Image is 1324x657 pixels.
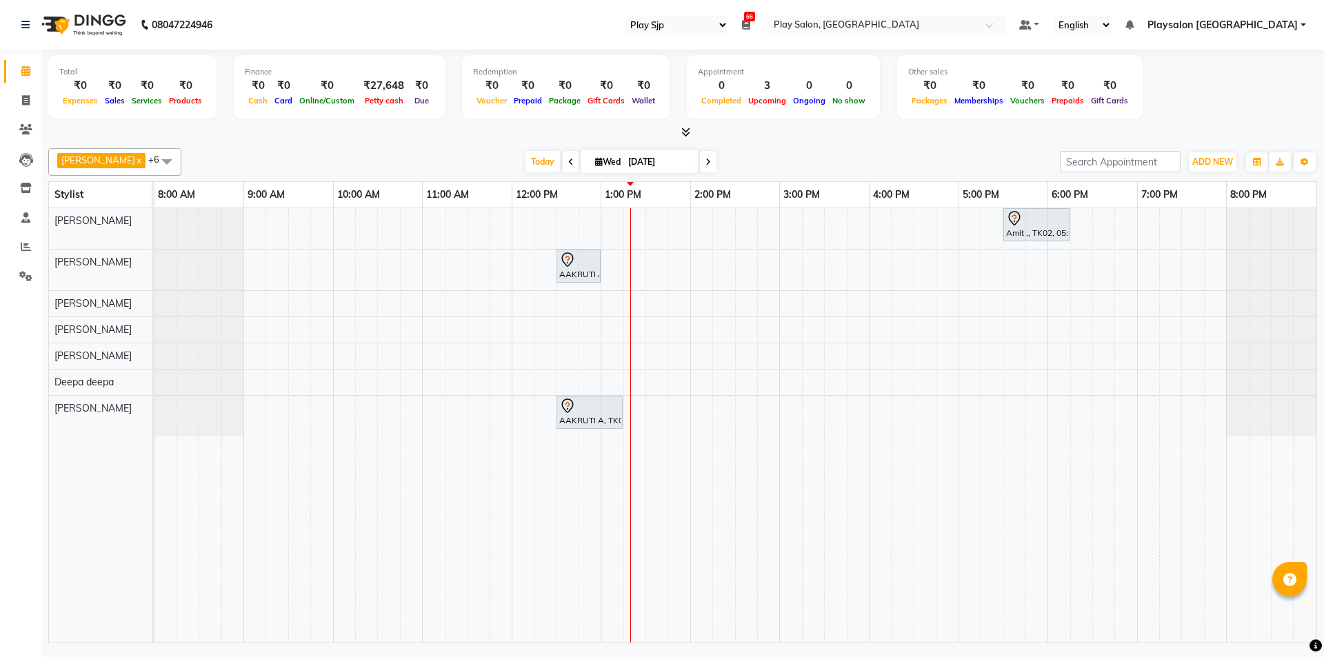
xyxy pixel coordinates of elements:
a: 10:00 AM [334,185,383,205]
span: Vouchers [1007,96,1048,105]
div: ₹0 [165,78,205,94]
span: Package [545,96,584,105]
span: [PERSON_NAME] [54,350,132,362]
span: [PERSON_NAME] [54,256,132,268]
span: [PERSON_NAME] [54,402,132,414]
span: Card [271,96,296,105]
span: [PERSON_NAME] [54,323,132,336]
div: ₹0 [908,78,951,94]
a: 3:00 PM [780,185,823,205]
a: 8:00 PM [1227,185,1270,205]
span: Memberships [951,96,1007,105]
a: 8:00 AM [154,185,199,205]
div: Appointment [698,66,869,78]
div: ₹0 [628,78,659,94]
span: Voucher [473,96,510,105]
div: 0 [790,78,829,94]
span: Services [128,96,165,105]
div: ₹0 [584,78,628,94]
a: 4:00 PM [870,185,913,205]
div: ₹0 [128,78,165,94]
div: ₹0 [410,78,434,94]
a: 6:00 PM [1048,185,1092,205]
div: ₹0 [101,78,128,94]
a: 1:00 PM [601,185,645,205]
div: Other sales [908,66,1132,78]
input: 2025-09-03 [624,152,693,172]
div: AAKRUTI A, TK01, 12:30 PM-01:00 PM, Classic pedicure [558,252,599,281]
span: Packages [908,96,951,105]
div: ₹0 [59,78,101,94]
span: +6 [148,154,170,165]
div: Redemption [473,66,659,78]
a: 5:00 PM [959,185,1003,205]
a: 2:00 PM [691,185,734,205]
a: x [135,154,141,165]
span: Today [525,151,560,172]
div: ₹0 [271,78,296,94]
a: 7:00 PM [1138,185,1181,205]
span: Prepaids [1048,96,1087,105]
a: 11:00 AM [423,185,472,205]
div: ₹0 [1048,78,1087,94]
div: ₹0 [1007,78,1048,94]
span: [PERSON_NAME] [61,154,135,165]
input: Search Appointment [1060,151,1181,172]
iframe: chat widget [1266,602,1310,643]
a: 9:00 AM [244,185,288,205]
span: Expenses [59,96,101,105]
span: Gift Cards [1087,96,1132,105]
span: Petty cash [361,96,407,105]
div: Total [59,66,205,78]
span: Wed [592,156,624,167]
div: ₹0 [473,78,510,94]
a: 66 [742,19,750,31]
div: 3 [745,78,790,94]
div: ₹0 [510,78,545,94]
div: AAKRUTI A, TK01, 12:30 PM-01:15 PM, Loreal Hair Spa Women [558,398,621,427]
button: ADD NEW [1189,152,1236,172]
span: Upcoming [745,96,790,105]
span: Products [165,96,205,105]
span: Cash [245,96,271,105]
span: Sales [101,96,128,105]
span: Wallet [628,96,659,105]
div: 0 [829,78,869,94]
span: Prepaid [510,96,545,105]
b: 08047224946 [152,6,212,44]
div: ₹0 [545,78,584,94]
div: ₹27,648 [358,78,410,94]
span: Gift Cards [584,96,628,105]
div: 0 [698,78,745,94]
span: Online/Custom [296,96,358,105]
span: 66 [744,12,755,21]
a: 12:00 PM [512,185,561,205]
span: Deepa deepa [54,376,114,388]
span: Completed [698,96,745,105]
div: Amit ,, TK02, 05:30 PM-06:15 PM, Blowdry + Shampoo + Conditioner[L'OREAL] Medium [1005,210,1068,239]
div: ₹0 [296,78,358,94]
img: logo [35,6,130,44]
span: [PERSON_NAME] [54,214,132,227]
div: Finance [245,66,434,78]
span: No show [829,96,869,105]
div: ₹0 [1087,78,1132,94]
span: Ongoing [790,96,829,105]
span: Playsalon [GEOGRAPHIC_DATA] [1147,18,1298,32]
span: ADD NEW [1192,156,1233,167]
div: ₹0 [951,78,1007,94]
span: [PERSON_NAME] [54,297,132,310]
div: ₹0 [245,78,271,94]
span: Stylist [54,188,83,201]
span: Due [411,96,432,105]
